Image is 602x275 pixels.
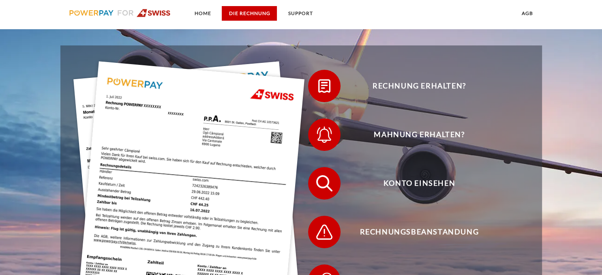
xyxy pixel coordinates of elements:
[320,216,518,248] span: Rechnungsbeanstandung
[314,125,334,145] img: qb_bell.svg
[320,118,518,151] span: Mahnung erhalten?
[314,76,334,96] img: qb_bill.svg
[308,216,519,248] button: Rechnungsbeanstandung
[308,118,519,151] button: Mahnung erhalten?
[515,6,540,21] a: agb
[320,70,518,102] span: Rechnung erhalten?
[314,222,334,242] img: qb_warning.svg
[69,9,171,17] img: logo-swiss.svg
[281,6,319,21] a: SUPPORT
[308,167,519,200] button: Konto einsehen
[314,173,334,193] img: qb_search.svg
[222,6,277,21] a: DIE RECHNUNG
[320,167,518,200] span: Konto einsehen
[308,70,519,102] button: Rechnung erhalten?
[187,6,218,21] a: Home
